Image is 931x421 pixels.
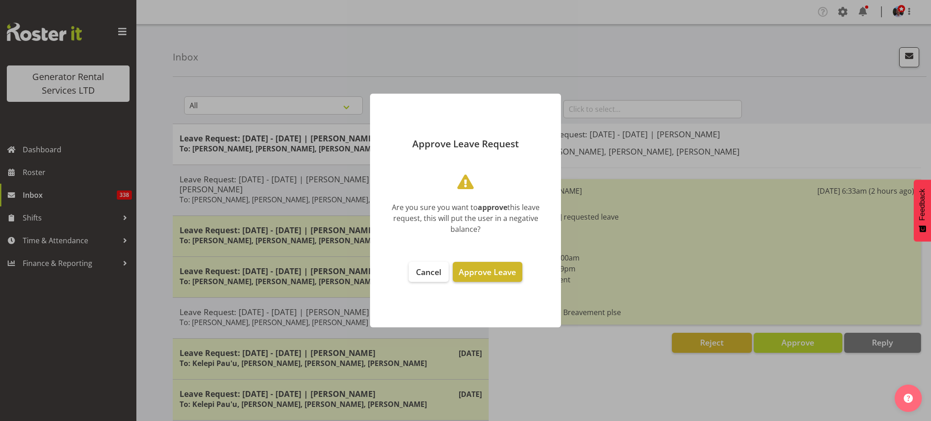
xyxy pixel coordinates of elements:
button: Approve Leave [453,262,522,282]
img: help-xxl-2.png [904,394,913,403]
p: Approve Leave Request [379,139,552,149]
b: approve [478,202,507,212]
button: Cancel [409,262,449,282]
button: Feedback - Show survey [914,180,931,241]
span: Feedback [918,189,926,221]
div: Are you sure you want to this leave request, this will put the user in a negative balance? [384,202,547,235]
span: Approve Leave [459,266,516,277]
span: Cancel [416,266,441,277]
